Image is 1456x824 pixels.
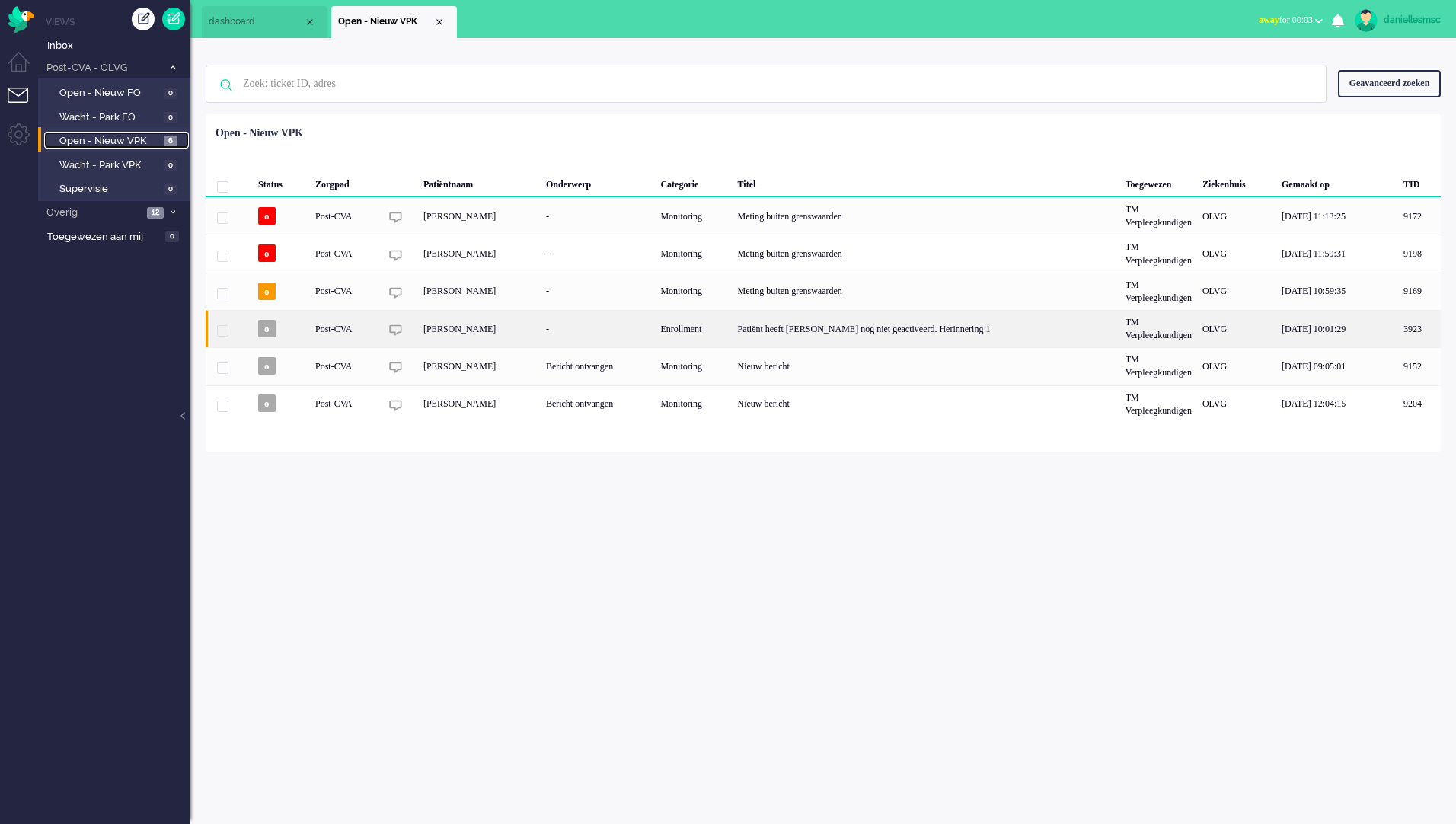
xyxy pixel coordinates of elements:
[1398,235,1441,272] div: 9198
[1276,273,1398,310] div: [DATE] 10:59:35
[541,167,656,197] div: Onderwerp
[47,230,161,244] span: Toegewezen aan mij
[1197,347,1276,385] div: OLVG
[310,310,380,347] div: Post-CVA
[418,235,541,272] div: [PERSON_NAME]
[331,6,457,38] li: View
[541,347,656,385] div: Bericht ontvangen
[733,197,1120,235] div: Meting buiten grenswaarden
[1276,167,1398,197] div: Gemaakt op
[655,385,732,423] div: Monitoring
[165,231,179,242] span: 0
[1250,5,1332,38] li: awayfor 00:03
[733,347,1120,385] div: Nieuw bericht
[44,61,162,75] span: Post-CVA - OLVG
[389,361,402,374] img: ic_chat_grey.svg
[1276,310,1398,347] div: [DATE] 10:01:29
[733,235,1120,272] div: Meting buiten grenswaarden
[655,347,732,385] div: Monitoring
[1120,235,1197,272] div: TM Verpleegkundigen
[164,136,177,147] span: 6
[44,108,189,125] a: Wacht - Park FO 0
[1197,235,1276,272] div: OLVG
[1250,9,1332,31] button: awayfor 00:03
[44,180,189,196] a: Supervisie 0
[206,347,1441,385] div: 9152
[389,249,402,262] img: ic_chat_grey.svg
[44,132,189,149] a: Open - Nieuw VPK 6
[1352,9,1441,32] a: daniellesmsc
[1120,310,1197,347] div: TM Verpleegkundigen
[258,320,276,337] span: o
[733,167,1120,197] div: Titel
[338,15,433,28] span: Open - Nieuw VPK
[1197,197,1276,235] div: OLVG
[44,37,190,53] a: Inbox
[1197,167,1276,197] div: Ziekenhuis
[206,310,1441,347] div: 3923
[655,310,732,347] div: Enrollment
[44,206,142,220] span: Overig
[733,385,1120,423] div: Nieuw bericht
[47,39,190,53] span: Inbox
[389,399,402,412] img: ic_chat_grey.svg
[1338,70,1441,97] div: Geavanceerd zoeken
[1276,385,1398,423] div: [DATE] 12:04:15
[1259,14,1279,25] span: away
[655,235,732,272] div: Monitoring
[162,8,185,30] a: Quick Ticket
[8,123,42,158] li: Admin menu
[1398,197,1441,235] div: 9172
[258,207,276,225] span: o
[541,385,656,423] div: Bericht ontvangen
[304,16,316,28] div: Close tab
[253,167,310,197] div: Status
[258,283,276,300] span: o
[8,88,42,122] li: Tickets menu
[389,324,402,337] img: ic_chat_grey.svg
[164,184,177,195] span: 0
[1276,347,1398,385] div: [DATE] 09:05:01
[59,86,160,101] span: Open - Nieuw FO
[1355,9,1378,32] img: avatar
[1259,14,1313,25] span: for 00:03
[541,273,656,310] div: -
[310,167,380,197] div: Zorgpad
[418,310,541,347] div: [PERSON_NAME]
[202,6,327,38] li: Dashboard
[206,65,246,105] img: ic-search-icon.svg
[147,207,164,219] span: 12
[206,235,1441,272] div: 9198
[1120,197,1197,235] div: TM Verpleegkundigen
[132,8,155,30] div: Creëer ticket
[310,273,380,310] div: Post-CVA
[1384,12,1441,27] div: daniellesmsc
[206,273,1441,310] div: 9169
[8,6,34,33] img: flow_omnibird.svg
[655,273,732,310] div: Monitoring
[206,385,1441,423] div: 9204
[541,197,656,235] div: -
[433,16,445,28] div: Close tab
[418,273,541,310] div: [PERSON_NAME]
[389,286,402,299] img: ic_chat_grey.svg
[541,310,656,347] div: -
[258,394,276,412] span: o
[1398,347,1441,385] div: 9152
[418,197,541,235] div: [PERSON_NAME]
[733,310,1120,347] div: Patiënt heeft [PERSON_NAME] nog niet geactiveerd. Herinnering 1
[1120,167,1197,197] div: Toegewezen
[164,88,177,99] span: 0
[1398,167,1441,197] div: TID
[44,84,189,101] a: Open - Nieuw FO 0
[733,273,1120,310] div: Meting buiten grenswaarden
[418,347,541,385] div: [PERSON_NAME]
[206,197,1441,235] div: 9172
[1197,385,1276,423] div: OLVG
[1398,273,1441,310] div: 9169
[418,167,541,197] div: Patiëntnaam
[389,211,402,224] img: ic_chat_grey.svg
[1398,385,1441,423] div: 9204
[44,228,190,244] a: Toegewezen aan mij 0
[310,197,380,235] div: Post-CVA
